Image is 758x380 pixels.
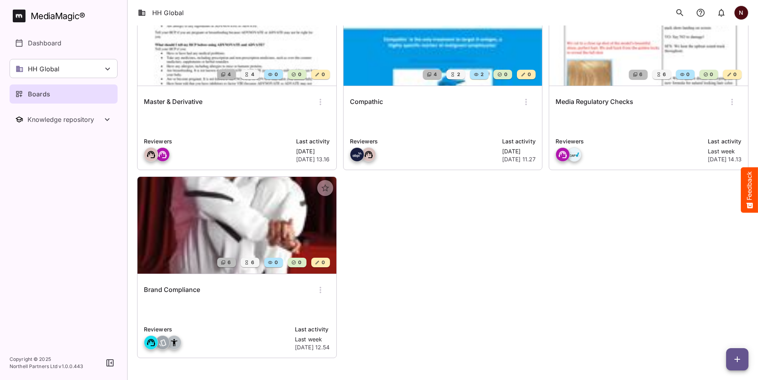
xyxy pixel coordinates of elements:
p: [DATE] 11.27 [502,155,536,163]
p: Reviewers [144,137,291,146]
p: Northell Partners Ltd v 1.0.0.443 [10,363,83,370]
p: Last activity [708,137,742,146]
a: MediaMagic® [13,10,118,22]
a: Boards [10,84,118,104]
span: 0 [321,259,325,266]
span: 0 [297,71,301,78]
button: search [672,5,688,21]
p: [DATE] [502,147,536,155]
p: [DATE] 12.54 [295,343,330,351]
span: 6 [227,259,231,266]
div: N [734,6,748,20]
img: Brand Compliance [137,177,336,274]
span: 0 [709,71,713,78]
span: 0 [321,71,325,78]
span: 6 [250,259,254,266]
a: Dashboard [10,33,118,53]
button: notifications [693,5,709,21]
span: 0 [297,259,301,266]
p: Reviewers [350,137,497,146]
p: Reviewers [144,325,290,334]
div: MediaMagic ® [31,10,85,23]
p: [DATE] [296,147,330,155]
p: Last activity [296,137,330,146]
span: 4 [433,71,437,78]
button: Toggle Knowledge repository [10,110,118,129]
div: Knowledge repository [27,116,102,123]
p: Dashboard [28,38,61,48]
span: 0 [527,71,531,78]
h6: Brand Compliance [144,285,200,295]
p: HH Global [28,64,59,74]
h6: Master & Derivative [144,97,202,107]
span: 4 [227,71,231,78]
h6: Compathic [350,97,383,107]
p: [DATE] 14.13 [708,155,742,163]
h6: Media Regulatory Checks [556,97,633,107]
span: 0 [274,71,278,78]
p: Copyright © 2025 [10,356,83,363]
span: 2 [456,71,460,78]
span: 4 [250,71,254,78]
p: Boards [28,89,50,99]
span: 2 [480,71,484,78]
p: Reviewers [556,137,703,146]
p: [DATE] 13.16 [296,155,330,163]
span: 0 [274,259,278,266]
span: 0 [685,71,689,78]
span: 6 [638,71,642,78]
button: notifications [713,5,729,21]
p: Last week [708,147,742,155]
button: Feedback [741,167,758,213]
nav: Knowledge repository [10,110,118,129]
span: 6 [662,71,666,78]
p: Last week [295,335,330,343]
span: 0 [503,71,507,78]
p: Last activity [502,137,536,146]
p: Last activity [295,325,330,334]
span: 0 [732,71,736,78]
